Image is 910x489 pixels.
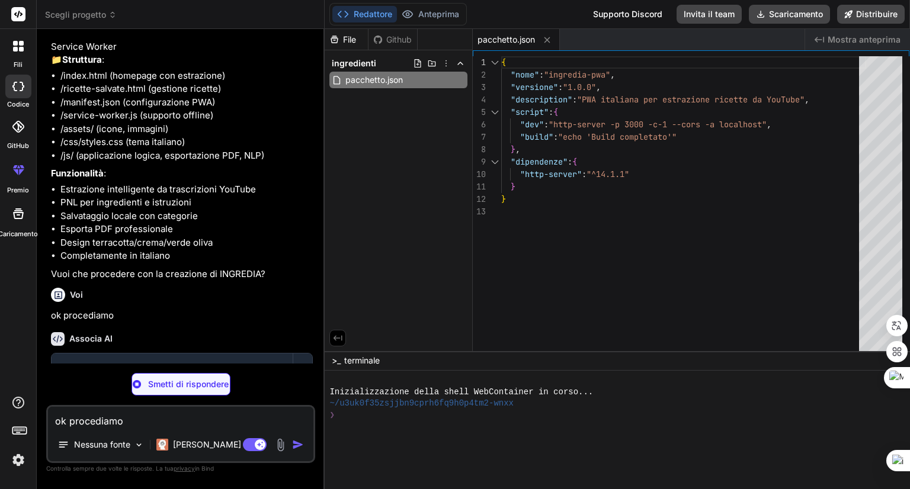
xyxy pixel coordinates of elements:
font: /css/styles.css (tema italiano) [60,136,185,147]
font: 3 [481,82,486,92]
font: /service-worker.js (supporto offline) [60,110,213,121]
img: impostazioni [8,450,28,470]
font: GitHub [7,141,29,150]
button: INGREDIA - PWA Ricette YouTubeFare clic per aprire Workbench [52,353,293,393]
font: 8 [481,144,486,155]
font: : [553,131,558,142]
font: "http-server" [520,169,582,179]
font: { [501,57,506,67]
font: Inizializzazione della shell WebContainer in corso... [329,387,593,397]
div: Fare clic per comprimere l'intervallo. [487,156,502,168]
font: "versione" [511,82,558,92]
img: icona [292,439,304,451]
font: , [767,119,771,130]
font: in Bind [195,465,214,472]
font: : [568,156,572,167]
font: ❯ [329,410,335,420]
font: ~/u3uk0f35zsjjbn9cprh6fq9h0p4tm2-wnxx [329,398,514,408]
font: Scegli progetto [45,9,106,20]
font: codice [7,100,29,108]
button: Invita il team [677,5,742,24]
font: 5 [481,107,486,117]
img: Scegli i modelli [134,440,144,450]
font: ok procediamo [51,310,114,321]
font: "script" [511,107,549,117]
font: "echo 'Build completato'" [558,131,677,142]
font: : [102,54,104,65]
font: : [582,169,587,179]
font: terminale [344,355,380,365]
img: attaccamento [274,438,287,452]
font: "PWA italiana per estrazione ricette da YouTube" [577,94,805,105]
font: fili [14,60,23,69]
font: premio [7,186,29,194]
font: } [511,181,515,192]
font: { [572,156,577,167]
font: 10 [476,169,486,179]
font: Distribuire [856,9,898,19]
font: File [343,34,356,44]
font: "dev" [520,119,544,130]
font: [PERSON_NAME] 4 S.. [173,439,261,449]
font: /index.html (homepage con estrazione) [60,70,225,81]
font: "description" [511,94,572,105]
font: INGREDIA - PWA Ricette YouTube [63,362,196,372]
font: /js/ (applicazione logica, esportazione PDF, NLP) [60,150,264,161]
font: Supporto Discord [593,9,662,19]
font: Voi [70,289,83,300]
font: Design terracotta/crema/verde oliva [60,237,213,248]
div: Fare clic per comprimere l'intervallo. [487,106,502,118]
font: 6 [481,119,486,130]
font: Nessuna fonte [74,439,130,449]
img: Claude 4 Sonetto [156,439,168,451]
font: } [501,194,506,204]
font: 9 [481,156,486,167]
div: Fare clic per comprimere l'intervallo. [487,56,502,69]
font: /ricette-salvate.html (gestione ricette) [60,83,221,94]
font: privacy [174,465,195,472]
font: ingredienti [332,58,376,68]
button: Anteprima [397,6,464,22]
font: pacchetto.json [478,34,535,44]
font: 📁 [51,54,62,65]
font: : [549,107,553,117]
font: : [104,168,106,179]
font: 13 [476,206,486,217]
font: 2 [481,69,486,80]
font: Redattore [354,9,392,19]
font: 7 [481,131,486,142]
font: 12 [476,194,486,204]
font: , [515,144,520,155]
font: : [572,94,577,105]
font: Associa AI [69,333,113,343]
font: Completamente in italiano [60,250,170,261]
font: Vuoi che procedere con la creazione di INGREDIA? [51,268,265,279]
font: } [511,144,515,155]
font: , [596,82,601,92]
font: { [553,107,558,117]
font: Estrazione intelligente da trascrizioni YouTube [60,184,256,195]
font: "http-server -p 3000 -c-1 --cors -a localhost" [549,119,767,130]
button: Scaricamento [749,5,830,24]
font: /assets/ (icone, immagini) [60,123,168,134]
font: : [544,119,549,130]
font: , [610,69,615,80]
font: "dipendenze" [511,156,568,167]
font: Esporta PDF professionale [60,223,173,234]
font: Mostra anteprima [828,34,901,44]
font: Scaricamento [769,9,823,19]
button: Redattore [332,6,397,22]
font: Github [386,34,412,44]
font: pacchetto.json [345,75,403,85]
font: "1.0.0" [563,82,596,92]
font: 1 [481,57,486,67]
font: Anteprima [418,9,459,19]
font: "^14.1.1" [587,169,629,179]
font: Smetti di rispondere [148,379,229,389]
font: : [539,69,544,80]
button: Distribuire [837,5,905,24]
font: : [558,82,563,92]
font: "nome" [511,69,539,80]
font: Struttura [62,54,102,65]
font: 4 [481,94,486,105]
